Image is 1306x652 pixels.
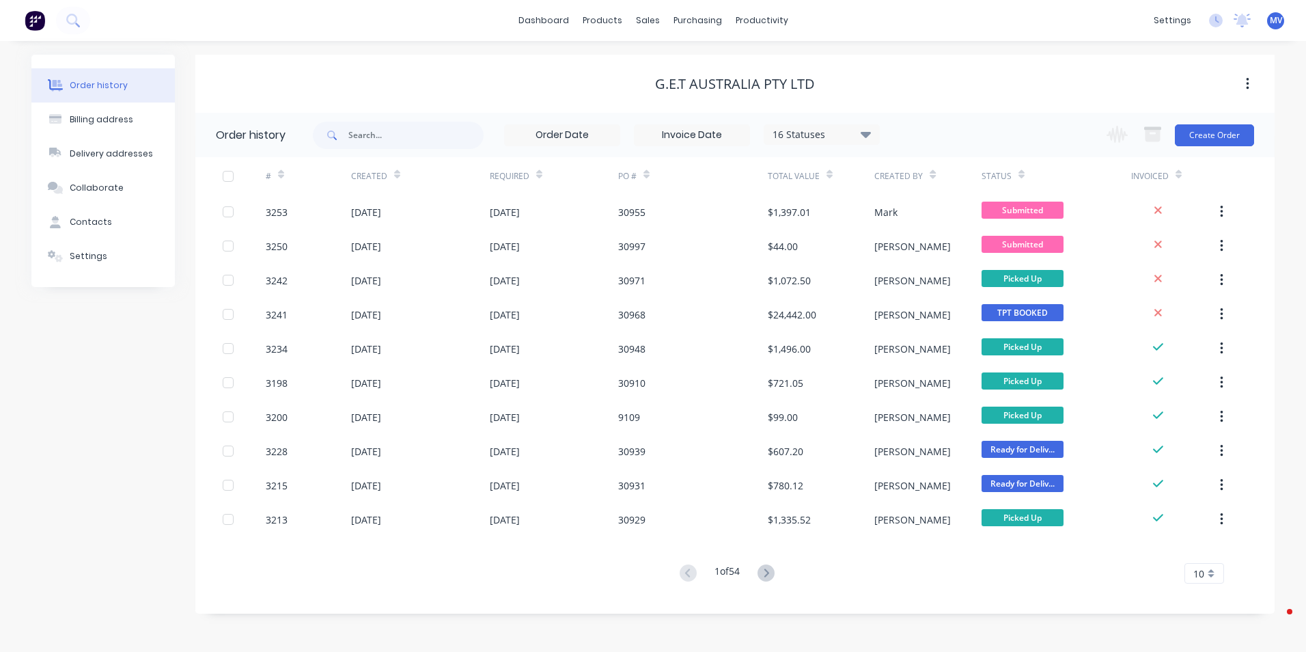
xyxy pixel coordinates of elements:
[768,342,811,356] div: $1,496.00
[714,564,740,584] div: 1 of 54
[982,372,1064,390] span: Picked Up
[874,410,951,424] div: [PERSON_NAME]
[266,342,288,356] div: 3234
[351,376,381,390] div: [DATE]
[618,170,637,182] div: PO #
[982,407,1064,424] span: Picked Up
[490,239,520,254] div: [DATE]
[351,478,381,493] div: [DATE]
[1147,10,1198,31] div: settings
[1131,170,1169,182] div: Invoiced
[351,410,381,424] div: [DATE]
[31,239,175,273] button: Settings
[266,444,288,459] div: 3228
[618,342,645,356] div: 30948
[618,273,645,288] div: 30971
[874,157,981,195] div: Created By
[351,308,381,322] div: [DATE]
[70,148,153,160] div: Delivery addresses
[490,342,520,356] div: [DATE]
[618,513,645,527] div: 30929
[618,205,645,219] div: 30955
[490,444,520,459] div: [DATE]
[490,205,520,219] div: [DATE]
[982,509,1064,526] span: Picked Up
[266,273,288,288] div: 3242
[874,170,923,182] div: Created By
[490,513,520,527] div: [DATE]
[874,513,951,527] div: [PERSON_NAME]
[768,205,811,219] div: $1,397.01
[768,376,803,390] div: $721.05
[982,475,1064,492] span: Ready for Deliv...
[351,157,490,195] div: Created
[512,10,576,31] a: dashboard
[667,10,729,31] div: purchasing
[266,410,288,424] div: 3200
[982,270,1064,287] span: Picked Up
[490,170,529,182] div: Required
[768,157,874,195] div: Total Value
[216,127,286,144] div: Order history
[351,273,381,288] div: [DATE]
[351,205,381,219] div: [DATE]
[1193,567,1204,581] span: 10
[31,68,175,103] button: Order history
[768,444,803,459] div: $607.20
[348,122,484,149] input: Search...
[874,205,898,219] div: Mark
[618,478,645,493] div: 30931
[618,308,645,322] div: 30968
[764,127,879,142] div: 16 Statuses
[576,10,629,31] div: products
[505,125,620,146] input: Order Date
[618,376,645,390] div: 30910
[266,239,288,254] div: 3250
[874,308,951,322] div: [PERSON_NAME]
[729,10,795,31] div: productivity
[874,239,951,254] div: [PERSON_NAME]
[768,170,820,182] div: Total Value
[70,79,128,92] div: Order history
[70,250,107,262] div: Settings
[618,239,645,254] div: 30997
[618,157,768,195] div: PO #
[982,170,1012,182] div: Status
[768,478,803,493] div: $780.12
[351,342,381,356] div: [DATE]
[874,376,951,390] div: [PERSON_NAME]
[982,338,1064,355] span: Picked Up
[70,113,133,126] div: Billing address
[1270,14,1282,27] span: MV
[351,444,381,459] div: [DATE]
[618,410,640,424] div: 9109
[266,478,288,493] div: 3215
[768,239,798,254] div: $44.00
[655,76,815,92] div: G.E.T Australia Pty Ltd
[874,342,951,356] div: [PERSON_NAME]
[768,513,811,527] div: $1,335.52
[768,410,798,424] div: $99.00
[31,171,175,205] button: Collaborate
[982,304,1064,321] span: TPT BOOKED
[266,376,288,390] div: 3198
[768,308,816,322] div: $24,442.00
[874,478,951,493] div: [PERSON_NAME]
[490,478,520,493] div: [DATE]
[351,170,387,182] div: Created
[31,103,175,137] button: Billing address
[70,182,124,194] div: Collaborate
[266,170,271,182] div: #
[618,444,645,459] div: 30939
[982,236,1064,253] span: Submitted
[490,376,520,390] div: [DATE]
[768,273,811,288] div: $1,072.50
[351,513,381,527] div: [DATE]
[635,125,749,146] input: Invoice Date
[490,410,520,424] div: [DATE]
[31,137,175,171] button: Delivery addresses
[31,205,175,239] button: Contacts
[70,216,112,228] div: Contacts
[351,239,381,254] div: [DATE]
[982,157,1131,195] div: Status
